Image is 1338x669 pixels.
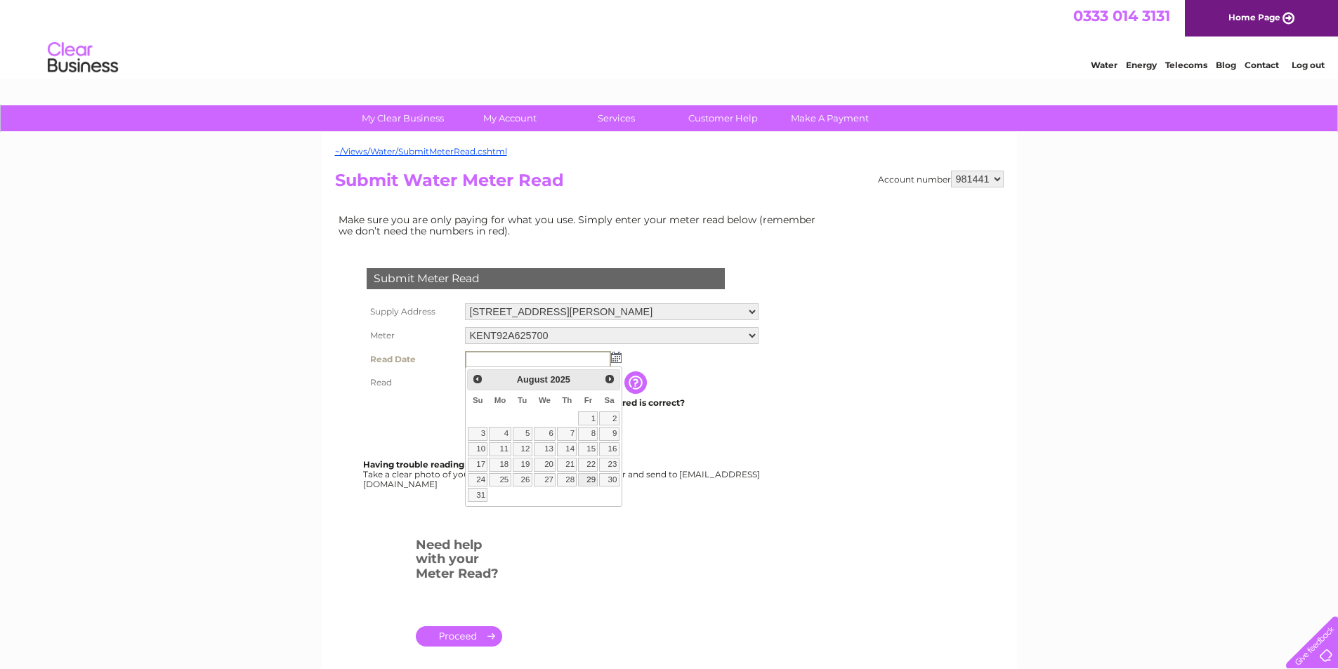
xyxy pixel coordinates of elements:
[335,211,827,240] td: Make sure you are only paying for what you use. Simply enter your meter read below (remember we d...
[578,427,598,441] a: 8
[489,442,511,456] a: 11
[578,442,598,456] a: 15
[1091,60,1117,70] a: Water
[599,411,619,425] a: 2
[338,8,1002,68] div: Clear Business is a trading name of Verastar Limited (registered in [GEOGRAPHIC_DATA] No. 3667643...
[468,473,487,487] a: 24
[1073,7,1170,25] a: 0333 014 3131
[468,442,487,456] a: 10
[665,105,781,131] a: Customer Help
[494,396,506,404] span: Monday
[534,427,556,441] a: 6
[468,427,487,441] a: 3
[489,458,511,472] a: 18
[363,300,461,324] th: Supply Address
[363,347,461,371] th: Read Date
[534,458,556,472] a: 20
[557,473,577,487] a: 28
[584,396,593,404] span: Friday
[604,373,615,385] span: Next
[605,396,615,404] span: Saturday
[517,374,548,385] span: August
[47,37,119,79] img: logo.png
[473,396,483,404] span: Sunday
[416,626,502,647] a: .
[557,442,577,456] a: 14
[534,473,556,487] a: 27
[363,324,461,347] th: Meter
[518,396,527,404] span: Tuesday
[599,427,619,441] a: 9
[335,146,507,157] a: ~/Views/Water/SubmitMeterRead.cshtml
[624,371,650,394] input: Information
[539,396,551,404] span: Wednesday
[489,427,511,441] a: 4
[599,458,619,472] a: 23
[557,427,577,441] a: 7
[1292,60,1325,70] a: Log out
[367,268,725,289] div: Submit Meter Read
[461,394,762,412] td: Are you sure the read you have entered is correct?
[1126,60,1157,70] a: Energy
[472,373,483,385] span: Prev
[611,352,622,363] img: ...
[363,371,461,394] th: Read
[550,374,570,385] span: 2025
[578,411,598,425] a: 1
[513,427,532,441] a: 5
[602,371,618,388] a: Next
[513,458,532,472] a: 19
[468,488,487,502] a: 31
[557,458,577,472] a: 21
[513,473,532,487] a: 26
[335,171,1004,197] h2: Submit Water Meter Read
[558,105,674,131] a: Services
[363,459,520,470] b: Having trouble reading your meter?
[469,371,485,388] a: Prev
[452,105,568,131] a: My Account
[599,473,619,487] a: 30
[489,473,511,487] a: 25
[1165,60,1207,70] a: Telecoms
[562,396,572,404] span: Thursday
[513,442,532,456] a: 12
[345,105,461,131] a: My Clear Business
[416,535,502,588] h3: Need help with your Meter Read?
[1245,60,1279,70] a: Contact
[772,105,888,131] a: Make A Payment
[363,460,762,489] div: Take a clear photo of your readings, tell us which supply it's for and send to [EMAIL_ADDRESS][DO...
[1216,60,1236,70] a: Blog
[578,458,598,472] a: 22
[534,442,556,456] a: 13
[468,458,487,472] a: 17
[599,442,619,456] a: 16
[578,473,598,487] a: 29
[878,171,1004,187] div: Account number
